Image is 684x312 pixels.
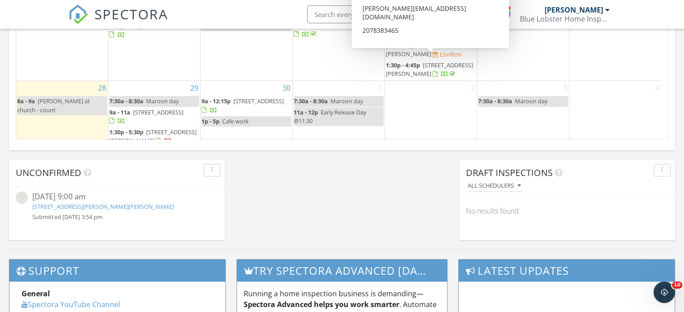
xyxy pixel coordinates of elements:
h3: Support [9,259,225,281]
div: [DATE] 9:00 am [32,191,201,202]
a: 2p - 5:15p [STREET_ADDRESS] [294,21,373,38]
a: 9a - 11a [STREET_ADDRESS] [109,108,183,125]
a: 9a - 12:15p [STREET_ADDRESS] [201,97,284,114]
div: [PERSON_NAME] [545,5,603,14]
iframe: Intercom live chat [653,281,675,303]
td: Go to September 30, 2025 [201,81,293,147]
span: 1:30p - 4:45p [386,61,420,69]
input: Search everything... [307,5,487,23]
h3: Latest Updates [459,259,675,281]
span: 9a - 12p [386,33,407,41]
img: The Best Home Inspection Software - Spectora [68,4,88,24]
a: 1:30p - 5:30p [STREET_ADDRESS][PERSON_NAME] [109,128,197,145]
div: Submitted [DATE] 3:54 pm [32,213,201,221]
span: [STREET_ADDRESS][PERSON_NAME] [386,61,473,78]
a: 9a - 12:15p [STREET_ADDRESS] [201,96,291,115]
a: 9a - 11a [STREET_ADDRESS] [109,107,199,127]
span: Maroon day [146,97,179,105]
a: 9a - 12p [STREET_ADDRESS][PERSON_NAME][PERSON_NAME] [386,33,460,58]
span: Unconfirmed [16,167,81,179]
a: Go to October 4, 2025 [653,81,661,95]
a: Spectora YouTube Channel [22,299,120,309]
a: Confirm [433,50,462,59]
span: [STREET_ADDRESS] [233,97,284,105]
a: 1:30p - 4:45p [STREET_ADDRESS][PERSON_NAME] [386,61,473,78]
span: SPECTORA [94,4,168,23]
td: Go to September 28, 2025 [16,81,108,147]
a: [DATE] 9:00 am [STREET_ADDRESS][PERSON_NAME][PERSON_NAME] Submitted [DATE] 3:54 pm [16,191,218,221]
span: 7:30a - 8:30a [478,97,512,105]
span: [STREET_ADDRESS] [133,108,183,116]
span: 11a - 12p [294,108,318,116]
span: Maroon day [331,97,363,105]
span: 8a - 9a [17,97,35,105]
a: 2p - 5:15p [STREET_ADDRESS] [294,20,384,40]
a: Go to October 3, 2025 [561,81,569,95]
div: All schedulers [468,183,521,189]
span: Cafe work [222,117,249,125]
a: 1:30p - 4:30p [STREET_ADDRESS] [109,22,197,38]
td: Go to October 2, 2025 [384,81,477,147]
a: 1:30p - 5:30p [STREET_ADDRESS][PERSON_NAME] [109,127,199,146]
a: Go to September 28, 2025 [96,81,108,95]
strong: General [22,289,50,299]
h3: Try spectora advanced [DATE] [237,259,447,281]
span: 9a - 12:15p [201,97,231,105]
td: Go to October 3, 2025 [477,81,569,147]
a: Go to September 30, 2025 [281,81,292,95]
a: Go to October 1, 2025 [377,81,384,95]
span: [STREET_ADDRESS][PERSON_NAME] [109,128,197,145]
span: 1:30p - 5:30p [109,128,143,136]
div: Confirm [440,51,462,58]
span: [PERSON_NAME] at church - count [17,97,90,114]
span: 10 [672,281,682,289]
a: 9a - 12:45p [STREET_ADDRESS] [386,13,468,29]
span: 9a - 11a [109,108,130,116]
a: 9a - 12p [STREET_ADDRESS][PERSON_NAME][PERSON_NAME] Confirm [386,32,476,60]
td: Go to October 1, 2025 [293,81,385,147]
span: Maroon day [515,97,547,105]
a: Go to September 29, 2025 [188,81,200,95]
div: Blue Lobster Home Inspection Inc [520,14,610,23]
a: SPECTORA [68,12,168,31]
span: 1p - 5p [201,117,219,125]
a: [STREET_ADDRESS][PERSON_NAME][PERSON_NAME] [32,202,174,211]
strong: Spectora Advanced helps you work smarter [244,299,399,309]
td: Go to October 4, 2025 [569,81,661,147]
span: [STREET_ADDRESS][PERSON_NAME][PERSON_NAME] [386,33,460,58]
span: Draft Inspections [466,167,553,179]
span: 7:30a - 8:30a [294,97,328,105]
a: Go to October 2, 2025 [469,81,477,95]
img: streetview [16,191,28,203]
button: All schedulers [466,180,523,192]
span: 7:30a - 8:30a [109,97,143,105]
span: Early Release Day @11:30 [294,108,366,125]
a: 1:30p - 4:45p [STREET_ADDRESS][PERSON_NAME] [386,60,476,79]
td: Go to September 29, 2025 [108,81,201,147]
div: No results found [459,199,675,223]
